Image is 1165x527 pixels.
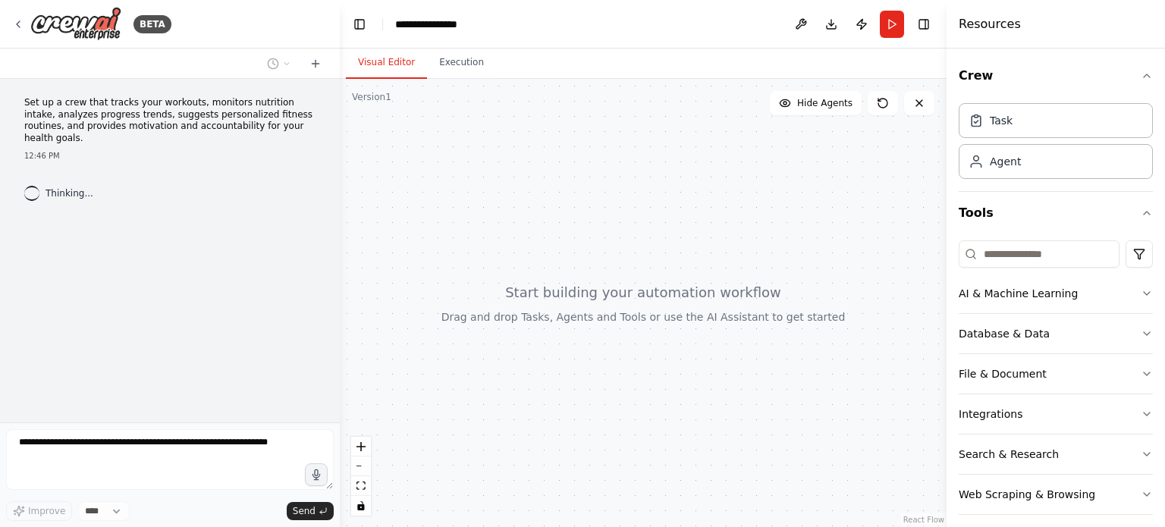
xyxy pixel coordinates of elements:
[293,505,316,517] span: Send
[352,91,391,103] div: Version 1
[959,234,1153,527] div: Tools
[959,55,1153,97] button: Crew
[427,47,496,79] button: Execution
[770,91,862,115] button: Hide Agents
[133,15,171,33] div: BETA
[959,447,1059,462] div: Search & Research
[6,501,72,521] button: Improve
[305,463,328,486] button: Click to speak your automation idea
[959,394,1153,434] button: Integrations
[24,97,316,144] p: Set up a crew that tracks your workouts, monitors nutrition intake, analyzes progress trends, sug...
[351,476,371,496] button: fit view
[959,406,1022,422] div: Integrations
[287,502,334,520] button: Send
[28,505,65,517] span: Improve
[797,97,853,109] span: Hide Agents
[959,286,1078,301] div: AI & Machine Learning
[351,496,371,516] button: toggle interactivity
[30,7,121,41] img: Logo
[913,14,934,35] button: Hide right sidebar
[959,475,1153,514] button: Web Scraping & Browsing
[24,150,316,162] div: 12:46 PM
[46,187,93,199] span: Thinking...
[261,55,297,73] button: Switch to previous chat
[349,14,370,35] button: Hide left sidebar
[903,516,944,524] a: React Flow attribution
[303,55,328,73] button: Start a new chat
[990,154,1021,169] div: Agent
[351,437,371,456] button: zoom in
[959,314,1153,353] button: Database & Data
[959,274,1153,313] button: AI & Machine Learning
[959,487,1095,502] div: Web Scraping & Browsing
[990,113,1013,128] div: Task
[959,97,1153,191] div: Crew
[959,326,1050,341] div: Database & Data
[959,434,1153,474] button: Search & Research
[959,192,1153,234] button: Tools
[351,456,371,476] button: zoom out
[959,15,1021,33] h4: Resources
[351,437,371,516] div: React Flow controls
[346,47,427,79] button: Visual Editor
[959,366,1047,381] div: File & Document
[395,17,471,32] nav: breadcrumb
[959,354,1153,394] button: File & Document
